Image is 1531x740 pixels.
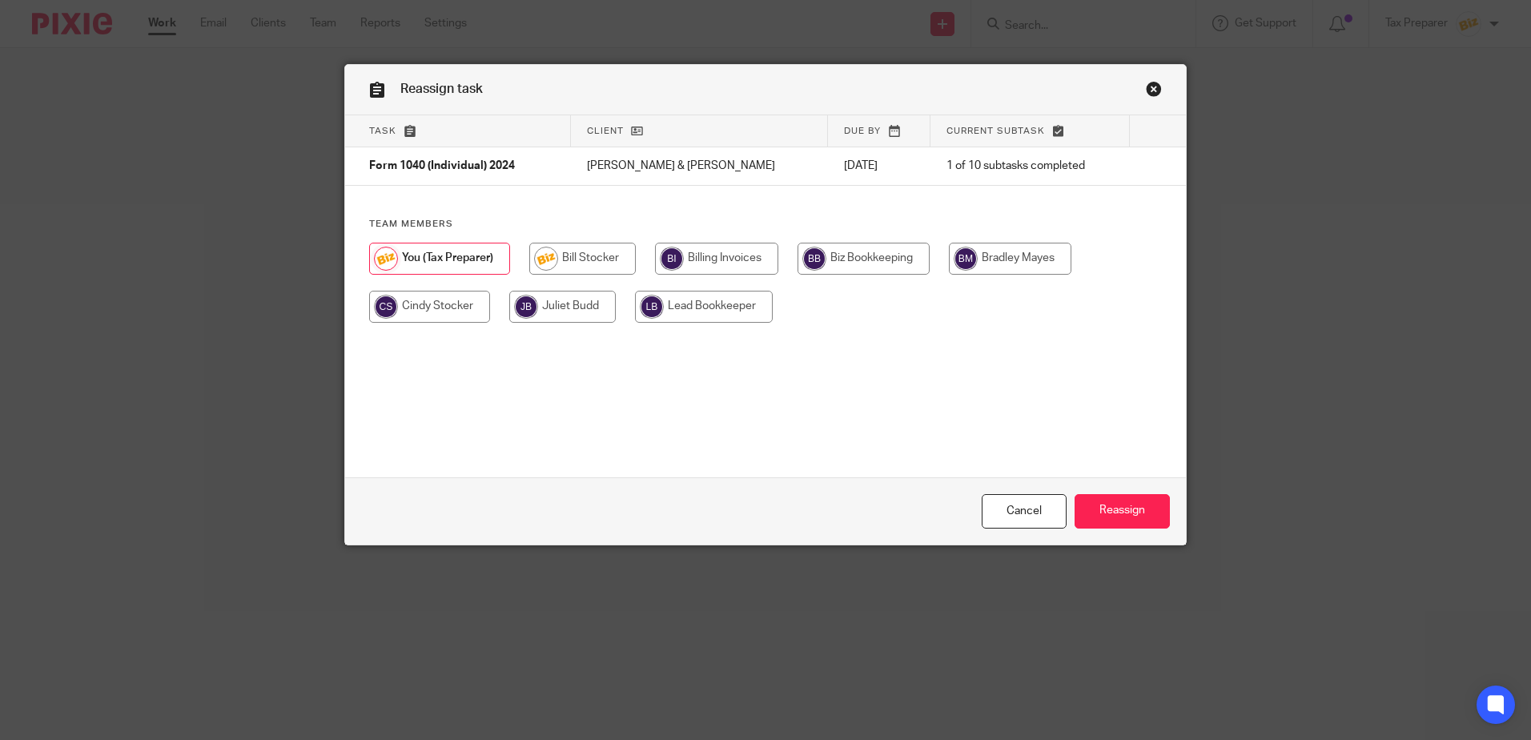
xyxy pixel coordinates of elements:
td: 1 of 10 subtasks completed [930,147,1129,186]
span: Due by [844,127,881,135]
input: Reassign [1075,494,1170,529]
span: Current subtask [946,127,1045,135]
span: Task [369,127,396,135]
span: Client [587,127,624,135]
p: [DATE] [844,158,914,174]
p: [PERSON_NAME] & [PERSON_NAME] [587,158,812,174]
span: Reassign task [400,82,483,95]
h4: Team members [369,218,1162,231]
a: Close this dialog window [1146,81,1162,103]
span: Form 1040 (Individual) 2024 [369,161,515,172]
a: Close this dialog window [982,494,1067,529]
